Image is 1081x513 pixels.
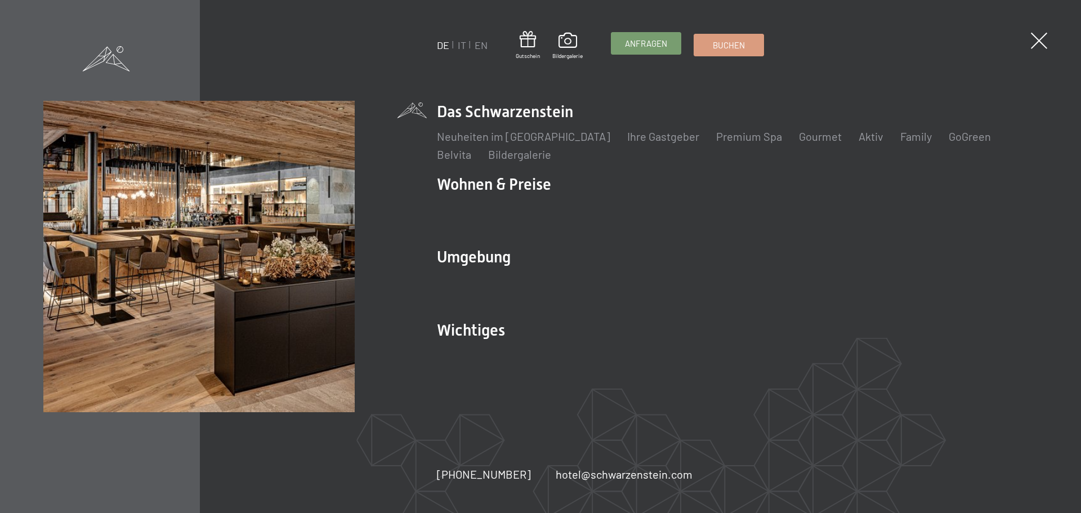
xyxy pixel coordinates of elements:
a: Ihre Gastgeber [627,130,699,143]
a: Gourmet [799,130,842,143]
a: hotel@schwarzenstein.com [556,466,693,482]
a: Belvita [437,148,471,161]
a: Bildergalerie [552,33,583,60]
a: Anfragen [611,33,681,54]
a: Family [900,130,932,143]
span: Bildergalerie [552,52,583,60]
a: EN [475,39,488,51]
a: Buchen [694,34,763,56]
span: Buchen [713,39,745,51]
span: Gutschein [516,52,540,60]
a: GoGreen [949,130,991,143]
a: [PHONE_NUMBER] [437,466,531,482]
a: DE [437,39,449,51]
a: IT [458,39,466,51]
span: [PHONE_NUMBER] [437,467,531,481]
a: Bildergalerie [488,148,551,161]
span: Anfragen [625,38,667,50]
a: Aktiv [859,130,883,143]
a: Gutschein [516,31,540,60]
a: Premium Spa [716,130,782,143]
a: Neuheiten im [GEOGRAPHIC_DATA] [437,130,610,143]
